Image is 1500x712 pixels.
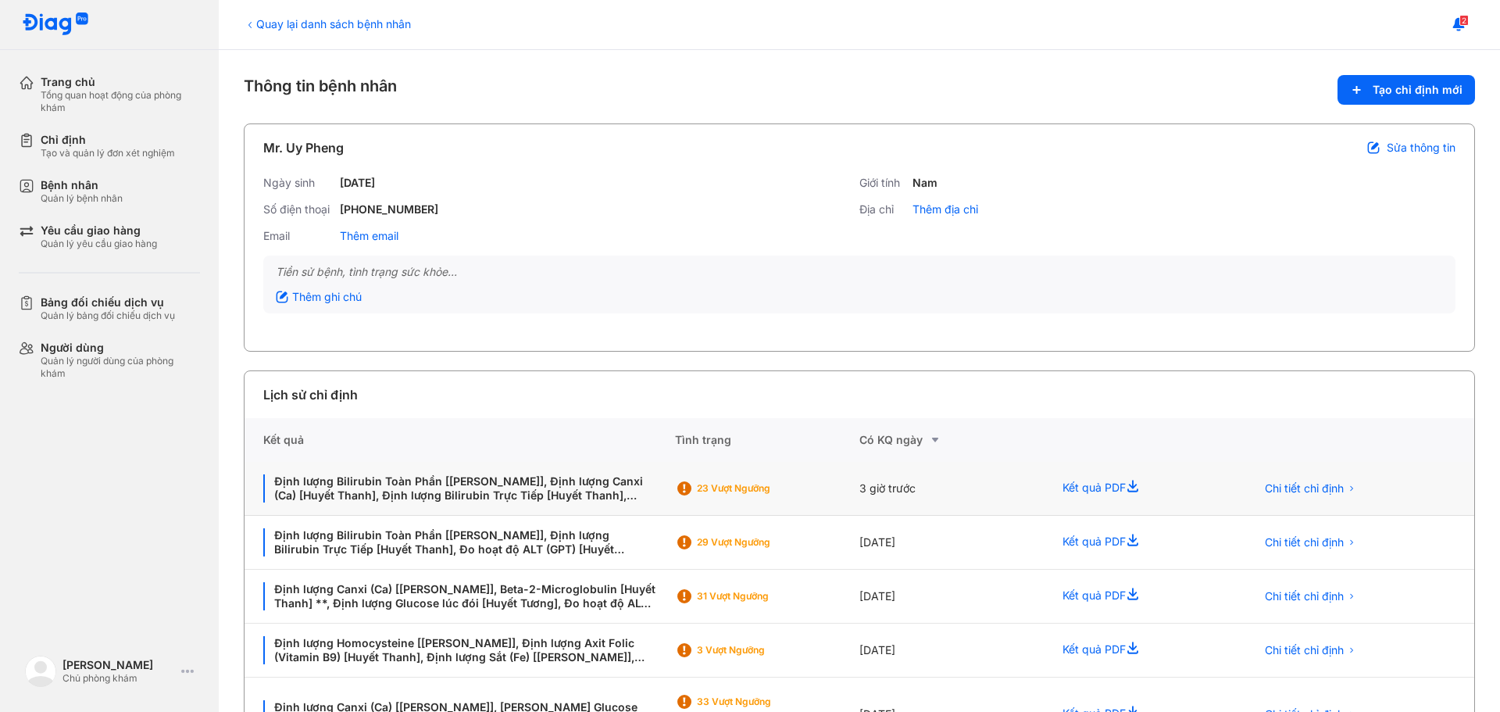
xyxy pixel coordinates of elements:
div: Kết quả PDF [1044,516,1236,570]
div: 29 Vượt ngưỡng [697,536,822,549]
div: Định lượng Bilirubin Toàn Phần [[PERSON_NAME]], Định lượng Canxi (Ca) [Huyết Thanh], Định lượng B... [263,474,656,503]
div: Định lượng Canxi (Ca) [[PERSON_NAME]], Beta-2-Microglobulin [Huyết Thanh] **, Định lượng Glucose ... [263,582,656,610]
div: Mr. Uy Pheng [263,138,344,157]
div: Thông tin bệnh nhân [244,75,1475,105]
div: Quản lý người dùng của phòng khám [41,355,200,380]
img: logo [22,13,89,37]
span: Chi tiết chỉ định [1265,481,1344,496]
div: Quản lý bệnh nhân [41,192,123,205]
div: Kết quả [245,418,675,462]
div: Chỉ định [41,133,175,147]
span: Tạo chỉ định mới [1373,83,1462,97]
div: Kết quả PDF [1044,570,1236,624]
div: Yêu cầu giao hàng [41,224,157,238]
div: Quay lại danh sách bệnh nhân [244,16,411,32]
div: Tình trạng [675,418,859,462]
div: Trang chủ [41,75,200,89]
div: [PHONE_NUMBER] [340,202,438,216]
div: Bệnh nhân [41,178,123,192]
div: Địa chỉ [859,202,906,216]
div: [DATE] [859,624,1044,678]
div: Quản lý bảng đối chiếu dịch vụ [41,309,175,322]
div: Giới tính [859,176,906,190]
span: Chi tiết chỉ định [1265,535,1344,549]
div: Email [263,229,334,243]
div: Chủ phòng khám [62,672,175,685]
div: 3 Vượt ngưỡng [697,644,822,657]
div: Nam [912,176,937,190]
div: Người dùng [41,341,200,355]
span: Chi tiết chỉ định [1265,589,1344,603]
div: 33 Vượt ngưỡng [697,696,822,708]
div: Số điện thoại [263,202,334,216]
div: Có KQ ngày [859,431,1044,449]
div: [DATE] [859,570,1044,624]
div: Quản lý yêu cầu giao hàng [41,238,157,250]
button: Chi tiết chỉ định [1255,639,1366,662]
div: [PERSON_NAME] [62,658,175,672]
div: Kết quả PDF [1044,624,1236,678]
div: Tổng quan hoạt động của phòng khám [41,89,200,114]
div: [DATE] [340,176,375,190]
div: Định lượng Homocysteine [[PERSON_NAME]], Định lượng Axit Folic (Vitamin B9) [Huyết Thanh], Định l... [263,636,656,664]
div: Bảng đối chiếu dịch vụ [41,295,175,309]
div: Định lượng Bilirubin Toàn Phần [[PERSON_NAME]], Định lượng Bilirubin Trực Tiếp [Huyết Thanh], Đo ... [263,528,656,556]
div: Tiền sử bệnh, tình trạng sức khỏe... [276,265,1443,279]
button: Chi tiết chỉ định [1255,477,1366,500]
div: Tạo và quản lý đơn xét nghiệm [41,147,175,159]
div: [DATE] [859,516,1044,570]
button: Tạo chỉ định mới [1337,75,1475,105]
div: 31 Vượt ngưỡng [697,590,822,603]
span: 2 [1459,15,1469,26]
div: Thêm ghi chú [276,290,362,304]
div: Lịch sử chỉ định [263,385,358,404]
span: Sửa thông tin [1387,141,1455,155]
div: 23 Vượt ngưỡng [697,482,822,495]
div: Ngày sinh [263,176,334,190]
img: logo [25,656,56,687]
button: Chi tiết chỉ định [1255,585,1366,608]
div: 3 giờ trước [859,462,1044,516]
span: Chi tiết chỉ định [1265,643,1344,657]
div: Kết quả PDF [1044,462,1236,516]
button: Chi tiết chỉ định [1255,531,1366,554]
div: Thêm địa chỉ [912,202,978,216]
div: Thêm email [340,229,398,243]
